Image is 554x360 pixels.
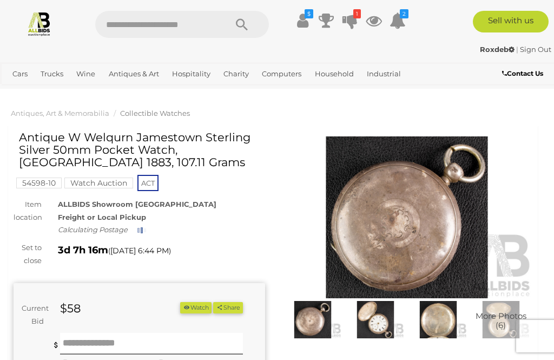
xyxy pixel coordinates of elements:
[213,302,243,313] button: Share
[27,11,52,36] img: Allbids.com.au
[390,11,406,30] a: 2
[88,83,119,101] a: Sports
[58,244,108,256] strong: 3d 7h 16m
[353,9,361,18] i: 1
[284,301,341,338] img: Antique W Welqurn Jamestown Sterling Silver 50mm Pocket Watch, London 1883, 107.11 Grams
[36,65,68,83] a: Trucks
[520,45,551,54] a: Sign Out
[473,11,549,32] a: Sell with us
[137,175,159,191] span: ACT
[311,65,358,83] a: Household
[64,179,133,187] a: Watch Auction
[480,45,516,54] a: Roxdeb
[60,302,81,315] strong: $58
[305,9,313,18] i: $
[502,68,546,80] a: Contact Us
[124,83,209,101] a: [GEOGRAPHIC_DATA]
[476,312,526,330] span: More Photos (6)
[137,227,146,233] img: small-loading.gif
[472,301,530,338] a: More Photos(6)
[5,198,50,224] div: Item location
[168,65,215,83] a: Hospitality
[472,301,530,338] img: Antique W Welqurn Jamestown Sterling Silver 50mm Pocket Watch, London 1883, 107.11 Grams
[19,131,262,168] h1: Antique W Welqurn Jamestown Sterling Silver 50mm Pocket Watch, [GEOGRAPHIC_DATA] 1883, 107.11 Grams
[120,109,190,117] a: Collectible Watches
[55,83,84,101] a: Office
[72,65,100,83] a: Wine
[362,65,405,83] a: Industrial
[215,11,269,38] button: Search
[258,65,306,83] a: Computers
[347,301,404,338] img: Antique W Welqurn Jamestown Sterling Silver 50mm Pocket Watch, London 1883, 107.11 Grams
[5,241,50,267] div: Set to close
[108,246,171,255] span: ( )
[180,302,212,313] li: Watch this item
[8,83,50,101] a: Jewellery
[14,302,52,328] div: Current Bid
[104,65,163,83] a: Antiques & Art
[180,302,212,313] button: Watch
[502,69,543,77] b: Contact Us
[11,109,109,117] a: Antiques, Art & Memorabilia
[516,45,518,54] span: |
[16,178,62,188] mark: 54598-10
[342,11,358,30] a: 1
[8,65,32,83] a: Cars
[58,225,128,234] i: Calculating Postage
[58,200,216,208] strong: ALLBIDS Showroom [GEOGRAPHIC_DATA]
[480,45,515,54] strong: Roxdeb
[219,65,253,83] a: Charity
[400,9,408,18] i: 2
[16,179,62,187] a: 54598-10
[410,301,467,338] img: Antique W Welqurn Jamestown Sterling Silver 50mm Pocket Watch, London 1883, 107.11 Grams
[64,178,133,188] mark: Watch Auction
[294,11,311,30] a: $
[281,136,533,298] img: Antique W Welqurn Jamestown Sterling Silver 50mm Pocket Watch, London 1883, 107.11 Grams
[58,213,146,221] strong: Freight or Local Pickup
[110,246,169,256] span: [DATE] 6:44 PM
